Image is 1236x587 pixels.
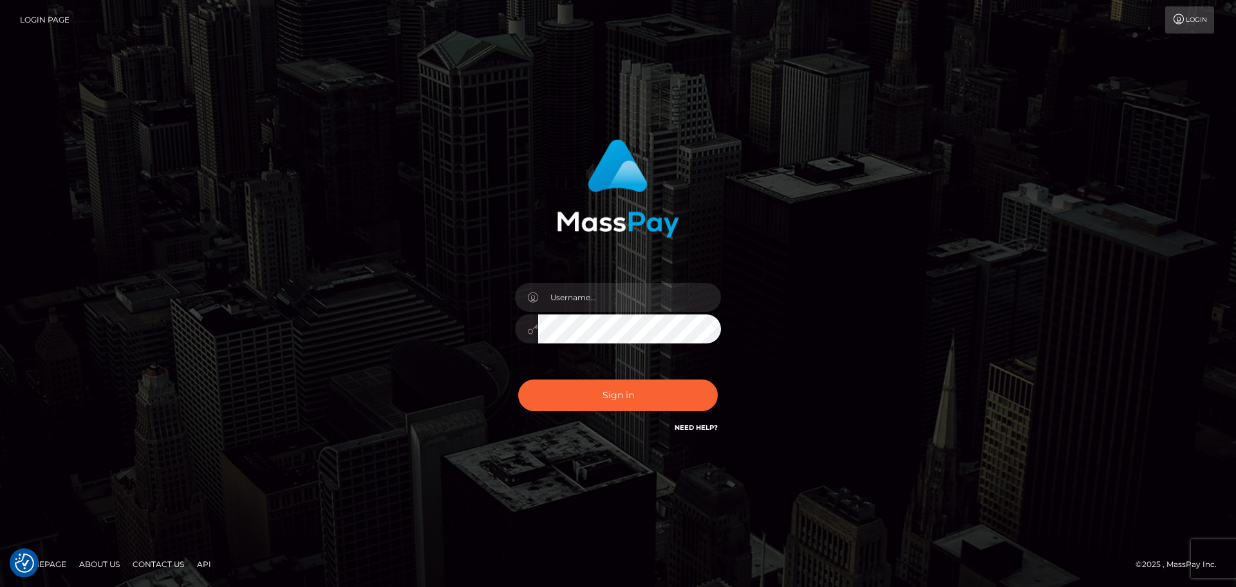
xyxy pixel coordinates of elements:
[192,554,216,574] a: API
[127,554,189,574] a: Contact Us
[518,380,718,411] button: Sign in
[675,423,718,432] a: Need Help?
[1136,557,1226,572] div: © 2025 , MassPay Inc.
[14,554,71,574] a: Homepage
[538,283,721,312] input: Username...
[15,553,34,573] img: Revisit consent button
[557,139,679,238] img: MassPay Login
[20,6,70,34] a: Login Page
[74,554,125,574] a: About Us
[15,553,34,573] button: Consent Preferences
[1165,6,1214,34] a: Login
